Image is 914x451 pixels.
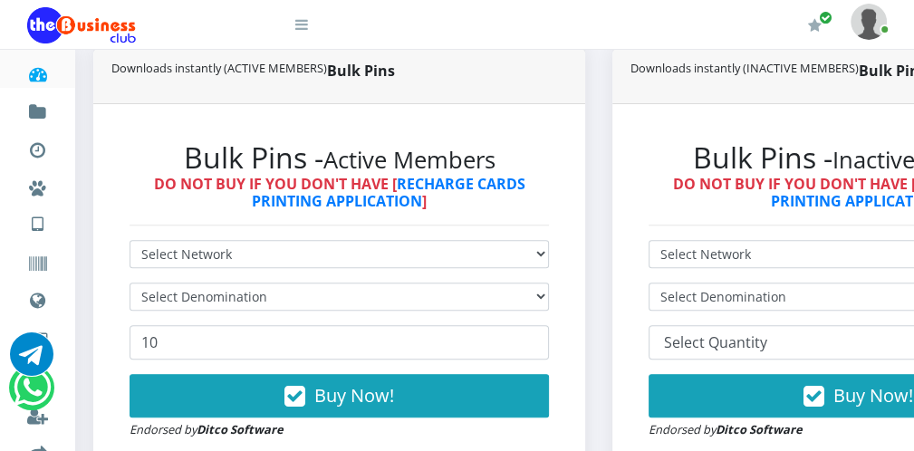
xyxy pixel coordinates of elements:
a: Vouchers [27,239,48,283]
a: Chat for support [10,346,53,376]
img: User [851,4,887,39]
a: Dashboard [27,49,48,92]
span: Renew/Upgrade Subscription [819,11,832,24]
a: Miscellaneous Payments [27,163,48,206]
small: Endorsed by [130,421,284,437]
span: Buy Now! [314,383,394,408]
span: Buy Now! [833,383,913,408]
img: Logo [27,7,136,43]
small: Endorsed by [649,421,803,437]
a: Fund wallet [27,87,48,130]
h2: Bulk Pins - [130,140,549,175]
input: Enter Quantity [130,325,549,360]
a: Register a Referral [27,391,48,435]
a: VTU [27,199,48,245]
button: Buy Now! [130,374,549,417]
small: Downloads instantly (INACTIVE MEMBERS) [630,60,859,77]
strong: Ditco Software [197,421,284,437]
a: Data [27,275,48,321]
strong: DO NOT BUY IF YOU DON'T HAVE [ ] [154,174,525,211]
strong: Bulk Pins [111,60,567,82]
small: Downloads instantly (ACTIVE MEMBERS) [111,60,327,77]
a: Cable TV, Electricity [27,315,48,359]
a: International VTU [69,225,220,256]
strong: Ditco Software [716,421,803,437]
i: Renew/Upgrade Subscription [808,18,822,33]
small: Active Members [323,144,495,176]
a: RECHARGE CARDS PRINTING APPLICATION [252,174,525,211]
a: Chat for support [14,379,51,409]
a: Transactions [27,125,48,168]
a: Nigerian VTU [69,199,220,230]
